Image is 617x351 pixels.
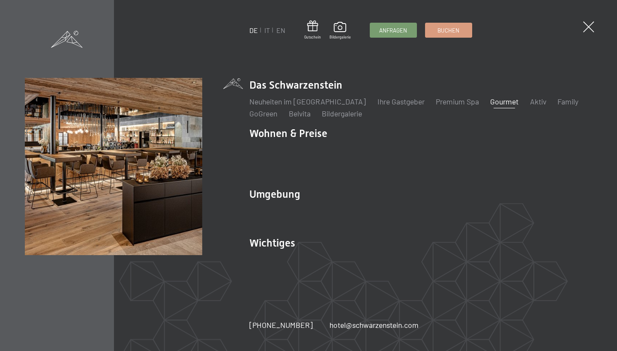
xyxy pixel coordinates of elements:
[437,27,459,34] span: Buchen
[379,27,407,34] span: Anfragen
[322,109,362,118] a: Bildergalerie
[425,23,472,37] a: Buchen
[249,320,313,330] span: [PHONE_NUMBER]
[249,320,313,330] a: [PHONE_NUMBER]
[329,35,351,40] span: Bildergalerie
[249,109,277,118] a: GoGreen
[377,97,425,106] a: Ihre Gastgeber
[289,109,311,118] a: Belvita
[304,35,321,40] span: Gutschein
[249,26,258,34] a: DE
[530,97,546,106] a: Aktiv
[370,23,416,37] a: Anfragen
[329,320,419,330] a: hotel@schwarzenstein.com
[557,97,578,106] a: Family
[329,22,351,40] a: Bildergalerie
[276,26,285,34] a: EN
[249,97,366,106] a: Neuheiten im [GEOGRAPHIC_DATA]
[490,97,518,106] a: Gourmet
[436,97,479,106] a: Premium Spa
[304,21,321,40] a: Gutschein
[264,26,270,34] a: IT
